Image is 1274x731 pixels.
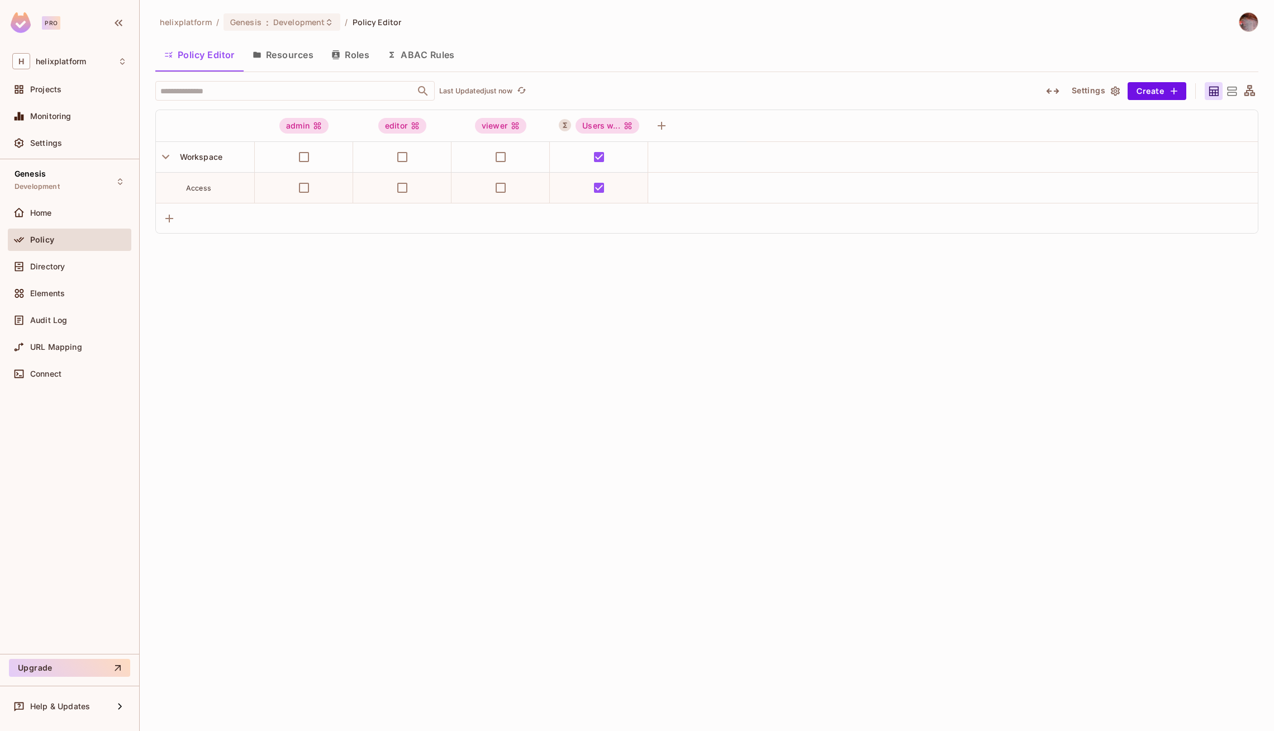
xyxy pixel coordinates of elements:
li: / [216,17,219,27]
span: Settings [30,139,62,148]
span: refresh [517,86,526,97]
button: Create [1128,82,1186,100]
li: / [345,17,348,27]
button: refresh [515,84,528,98]
span: Connect [30,369,61,378]
img: SReyMgAAAABJRU5ErkJggg== [11,12,31,33]
div: viewer [475,118,526,134]
button: Resources [244,41,322,69]
div: admin [279,118,329,134]
span: Users who agreed to latest terms and conditions [576,118,639,134]
span: Policy Editor [353,17,402,27]
span: Development [273,17,325,27]
button: ABAC Rules [378,41,464,69]
span: Policy [30,235,54,244]
span: Workspace: helixplatform [36,57,86,66]
div: editor [378,118,426,134]
div: Users w... [576,118,639,134]
span: Genesis [15,169,46,178]
span: Home [30,208,52,217]
button: A User Set is a dynamically conditioned role, grouping users based on real-time criteria. [559,119,571,131]
span: Projects [30,85,61,94]
span: Workspace [175,152,222,162]
button: Settings [1067,82,1123,100]
span: Elements [30,289,65,298]
span: Monitoring [30,112,72,121]
span: Access [186,184,211,192]
span: URL Mapping [30,343,82,352]
p: Last Updated just now [439,87,512,96]
span: Audit Log [30,316,67,325]
button: Policy Editor [155,41,244,69]
img: David Earl [1239,13,1258,31]
button: Open [415,83,431,99]
button: Upgrade [9,659,130,677]
span: Directory [30,262,65,271]
span: H [12,53,30,69]
span: : [265,18,269,27]
span: Help & Updates [30,702,90,711]
div: Pro [42,16,60,30]
span: the active workspace [160,17,212,27]
button: Roles [322,41,378,69]
span: Click to refresh data [512,84,528,98]
span: Development [15,182,60,191]
span: Genesis [230,17,262,27]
